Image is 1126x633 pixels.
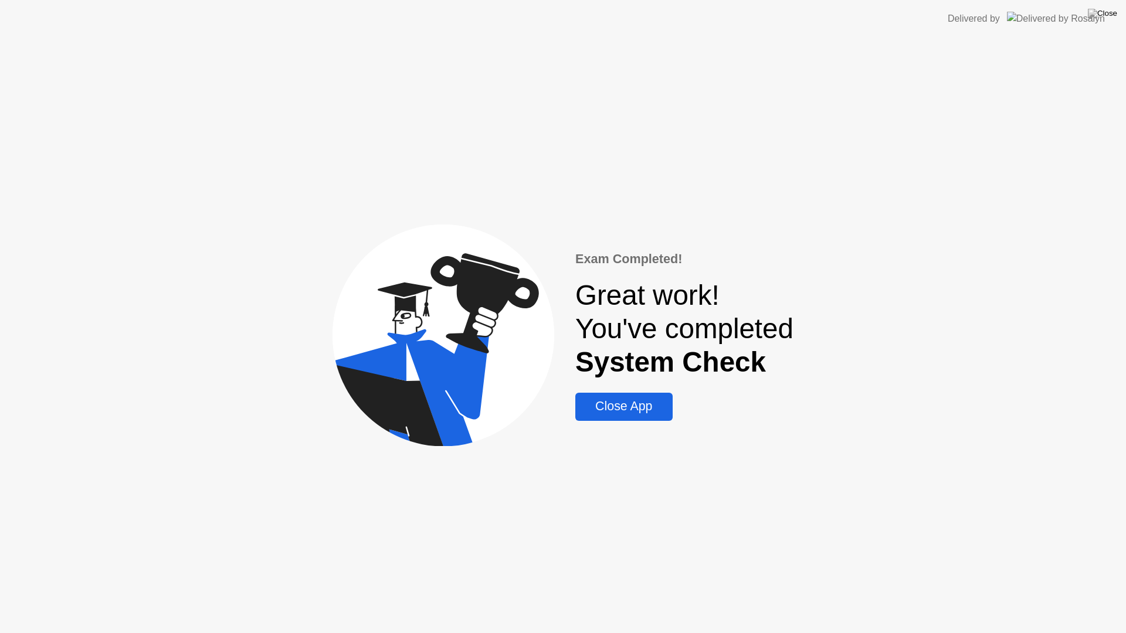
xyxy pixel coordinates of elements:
[575,346,766,377] b: System Check
[1088,9,1117,18] img: Close
[575,393,672,421] button: Close App
[575,278,793,379] div: Great work! You've completed
[575,250,793,268] div: Exam Completed!
[948,12,1000,26] div: Delivered by
[1007,12,1105,25] img: Delivered by Rosalyn
[579,399,669,414] div: Close App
